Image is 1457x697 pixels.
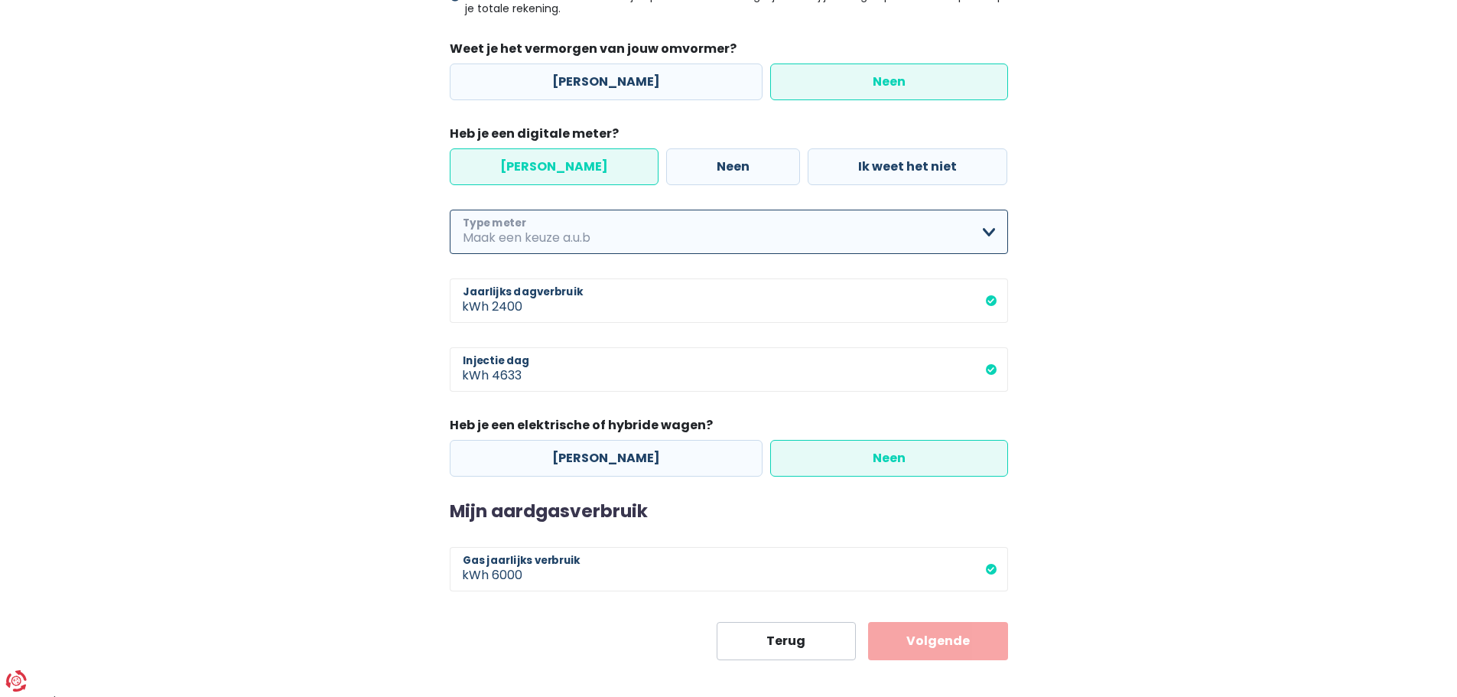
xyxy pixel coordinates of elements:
legend: Weet je het vermorgen van jouw omvormer? [450,40,1008,64]
h2: Mijn aardgasverbruik [450,501,1008,523]
label: Neen [770,440,1008,477]
label: [PERSON_NAME] [450,440,763,477]
span: kWh [450,278,492,323]
legend: Heb je een digitale meter? [450,125,1008,148]
span: kWh [450,347,492,392]
legend: Heb je een elektrische of hybride wagen? [450,416,1008,440]
button: Terug [717,622,857,660]
label: Ik weet het niet [808,148,1007,185]
span: kWh [450,547,492,591]
label: [PERSON_NAME] [450,64,763,100]
button: Volgende [868,622,1008,660]
label: [PERSON_NAME] [450,148,659,185]
label: Neen [770,64,1008,100]
label: Neen [666,148,800,185]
